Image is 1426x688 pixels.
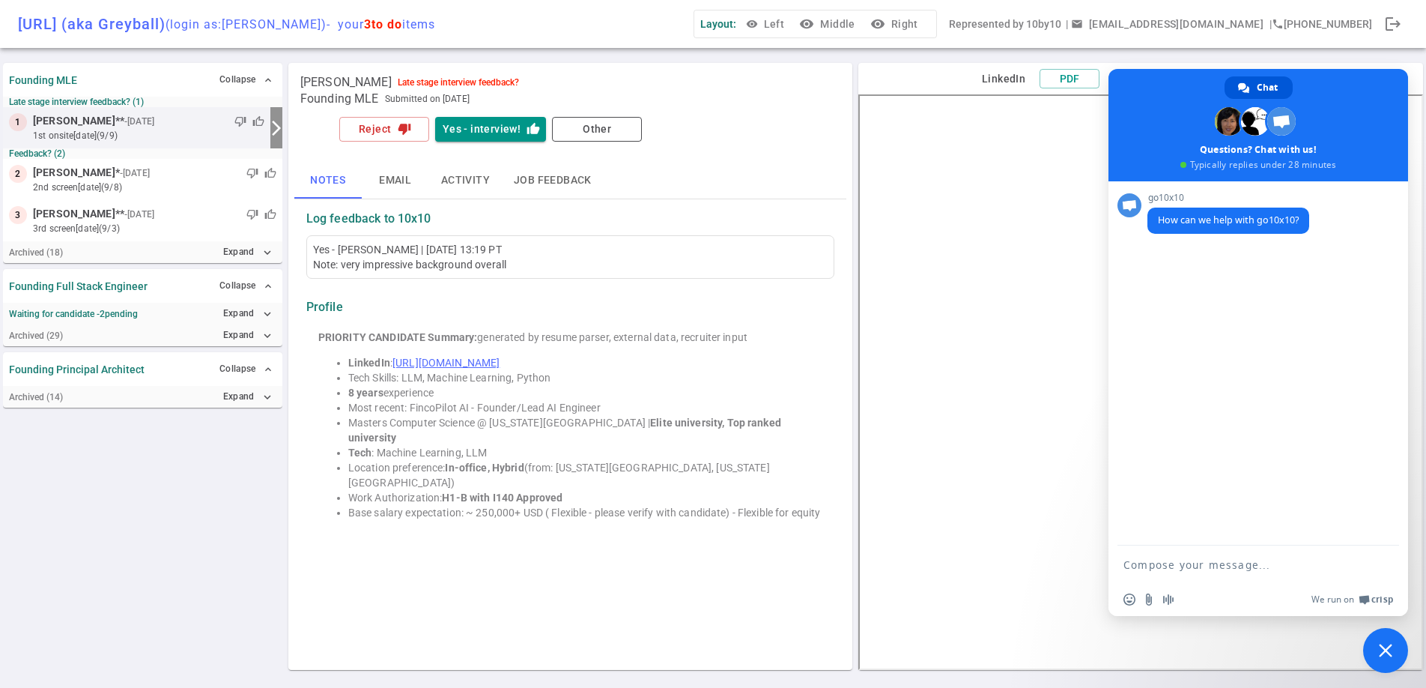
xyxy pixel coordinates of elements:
[1272,18,1284,30] i: phone
[867,10,924,38] button: visibilityRight
[294,163,847,199] div: basic tabs example
[9,280,148,292] strong: Founding Full Stack Engineer
[799,16,814,31] i: visibility
[313,242,828,272] div: Yes - [PERSON_NAME] | [DATE] 13:19 PT Note: very impressive background overall
[339,117,429,142] button: Rejectthumb_down
[219,386,276,408] button: Expandexpand_more
[1143,594,1155,606] span: Send a file
[261,246,274,259] i: expand_more
[262,363,274,375] span: expand_less
[348,400,823,415] li: Most recent: FincoPilot AI - Founder/Lead AI Engineer
[219,325,276,346] button: Expandexpand_more
[33,222,276,235] small: 3rd Screen [DATE] (9/3)
[348,447,372,459] strong: Tech
[1158,214,1299,226] span: How can we help with go10x10?
[870,16,885,31] i: visibility
[1071,18,1083,30] span: email
[700,18,736,30] span: Layout:
[1068,10,1269,38] button: Open a message box
[246,167,258,179] span: thumb_down
[33,181,276,194] small: 2nd Screen [DATE] (9/8)
[262,280,274,292] span: expand_less
[9,148,276,159] small: Feedback? (2)
[392,357,500,369] a: [URL][DOMAIN_NAME]
[9,165,27,183] div: 2
[18,15,435,33] div: [URL] (aka Greyball)
[348,355,823,370] li: :
[33,206,115,222] span: [PERSON_NAME]
[9,113,27,131] div: 1
[261,307,274,321] i: expand_more
[216,69,276,91] button: Collapse
[348,387,383,399] strong: 8 years
[949,10,1372,38] div: Represented by 10by10 | | [PHONE_NUMBER]
[1378,9,1408,39] div: Done
[742,10,790,38] button: Left
[348,505,823,520] li: Base salary expectation: ~ 250,000+ USD ( Flexible - please verify with candidate) - Flexible for...
[9,206,27,224] div: 3
[1257,76,1278,99] span: Chat
[348,490,823,505] li: Work Authorization:
[1147,193,1309,203] span: go10x10
[1123,558,1360,572] textarea: Compose your message...
[261,390,274,404] i: expand_more
[527,122,540,136] i: thumb_up
[362,163,429,199] button: Email
[348,415,823,445] li: Masters Computer Science @ [US_STATE][GEOGRAPHIC_DATA] |
[120,166,150,180] small: - [DATE]
[300,91,379,106] span: Founding MLE
[318,330,823,345] div: generated by resume parser, external data, recruiter input
[33,129,264,142] small: 1st Onsite [DATE] (9/9)
[166,17,327,31] span: (login as: [PERSON_NAME] )
[234,115,246,127] span: thumb_down
[1123,594,1135,606] span: Insert an emoji
[348,385,823,400] li: experience
[261,329,274,343] i: expand_more
[216,275,276,297] button: Collapse
[435,117,546,142] button: Yes - interview!thumb_up
[294,163,362,199] button: Notes
[398,77,519,88] div: Late stage interview feedback?
[262,74,274,86] span: expand_less
[385,91,470,106] span: Submitted on [DATE]
[1105,70,1170,88] button: Highlights
[1384,15,1402,33] span: logout
[124,115,154,128] small: - [DATE]
[348,357,390,369] strong: LinkedIn
[796,10,861,38] button: visibilityMiddle
[318,331,478,343] strong: PRIORITY CANDIDATE Summary:
[348,370,823,385] li: Tech Skills: LLM, Machine Learning, Python
[348,445,823,460] li: : Machine Learning, LLM
[9,331,63,341] small: Archived ( 29 )
[306,300,343,315] strong: Profile
[429,163,502,199] button: Activity
[1363,628,1408,673] div: Close chat
[267,119,285,137] i: arrow_forward_ios
[9,74,77,86] strong: Founding MLE
[858,94,1423,670] iframe: candidate_document_preview__iframe
[502,163,604,199] button: Job feedback
[9,97,276,107] small: Late stage interview feedback? (1)
[264,208,276,220] span: thumb_up
[124,208,154,221] small: - [DATE]
[219,303,276,325] button: Expandexpand_more
[246,208,258,220] span: thumb_down
[442,492,562,504] strong: H1-B with I140 Approved
[746,18,758,30] span: visibility
[364,17,402,31] span: 3 to do
[552,117,642,142] button: Other
[9,247,63,258] small: Archived ( 18 )
[348,460,823,490] li: Location preference: (from: [US_STATE][GEOGRAPHIC_DATA], [US_STATE][GEOGRAPHIC_DATA])
[9,392,63,402] small: Archived ( 14 )
[264,167,276,179] span: thumb_up
[216,358,276,380] button: Collapse
[1311,594,1354,606] span: We run on
[348,417,783,444] strong: Elite university, Top ranked university
[33,165,115,181] span: [PERSON_NAME]
[300,75,392,90] span: [PERSON_NAME]
[306,211,431,226] strong: Log feedback to 10x10
[327,17,435,31] span: - your items
[445,462,524,474] strong: In-office, Hybrid
[219,241,276,263] button: Expandexpand_more
[33,113,115,129] span: [PERSON_NAME]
